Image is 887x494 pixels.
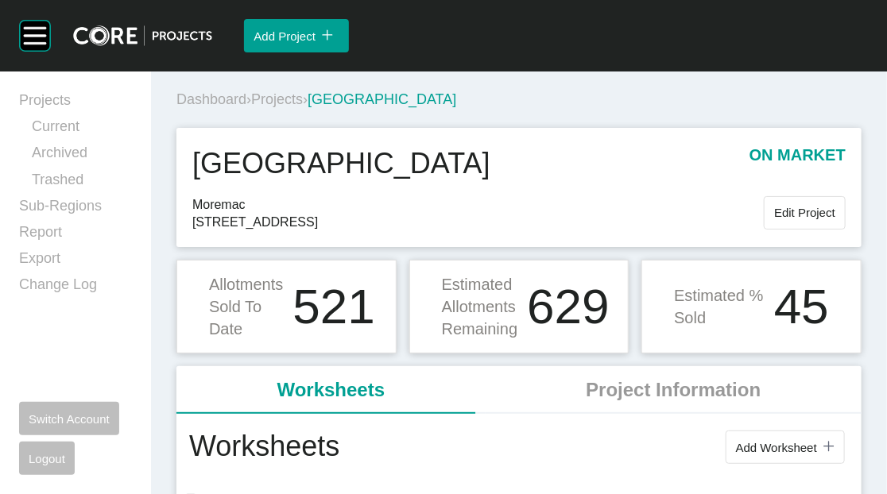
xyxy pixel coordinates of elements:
a: Projects [19,91,132,117]
span: Logout [29,452,65,465]
li: Worksheets [176,366,486,414]
a: Projects [251,91,303,107]
h1: [GEOGRAPHIC_DATA] [192,144,490,183]
button: Edit Project [764,196,846,230]
a: Sub-Regions [19,196,132,222]
span: Switch Account [29,412,110,426]
a: Current [32,117,132,143]
p: on market [749,144,846,183]
h1: Worksheets [189,426,339,468]
p: Allotments Sold To Date [209,273,283,340]
span: › [246,91,251,107]
button: Logout [19,442,75,475]
span: Edit Project [774,206,835,219]
a: Report [19,222,132,249]
img: core-logo-dark.3138cae2.png [73,25,212,46]
span: [GEOGRAPHIC_DATA] [308,91,456,107]
span: Moremac [192,196,764,214]
p: Estimated Allotments Remaining [442,273,518,340]
span: Add Worksheet [736,441,817,454]
a: Dashboard [176,91,246,107]
button: Add Worksheet [726,430,845,464]
h1: 521 [292,282,374,331]
h1: 45 [774,282,829,331]
a: Export [19,249,132,275]
span: Add Project [254,29,316,43]
span: › [303,91,308,107]
button: Add Project [244,19,349,52]
a: Archived [32,143,132,169]
p: Estimated % Sold [674,284,765,329]
span: [STREET_ADDRESS] [192,214,764,231]
li: Project Information [486,366,862,414]
a: Change Log [19,275,132,301]
button: Switch Account [19,402,119,435]
h1: 629 [527,282,609,331]
a: Trashed [32,170,132,196]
